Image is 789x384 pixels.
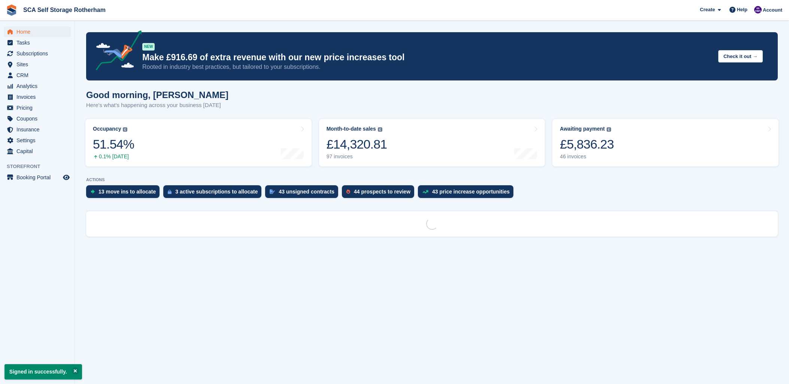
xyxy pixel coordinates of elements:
img: prospect-51fa495bee0391a8d652442698ab0144808aea92771e9ea1ae160a38d050c398.svg [346,189,350,194]
div: Occupancy [93,126,121,132]
div: 0.1% [DATE] [93,153,134,160]
a: 3 active subscriptions to allocate [163,185,265,202]
div: 13 move ins to allocate [98,189,156,195]
div: Month-to-date sales [327,126,376,132]
img: Kelly Neesham [754,6,762,13]
img: move_ins_to_allocate_icon-fdf77a2bb77ea45bf5b3d319d69a93e2d87916cf1d5bf7949dd705db3b84f3ca.svg [91,189,95,194]
div: 3 active subscriptions to allocate [175,189,258,195]
div: £5,836.23 [560,137,614,152]
a: menu [4,81,71,91]
span: Capital [16,146,61,156]
span: CRM [16,70,61,80]
span: Pricing [16,103,61,113]
a: menu [4,124,71,135]
a: menu [4,92,71,102]
span: Subscriptions [16,48,61,59]
a: Preview store [62,173,71,182]
span: Analytics [16,81,61,91]
a: 43 unsigned contracts [265,185,342,202]
div: 51.54% [93,137,134,152]
img: price_increase_opportunities-93ffe204e8149a01c8c9dc8f82e8f89637d9d84a8eef4429ea346261dce0b2c0.svg [422,190,428,193]
img: contract_signature_icon-13c848040528278c33f63329250d36e43548de30e8caae1d1a13099fd9432cc5.svg [270,189,275,194]
img: stora-icon-8386f47178a22dfd0bd8f6a31ec36ba5ce8667c1dd55bd0f319d3a0aa187defe.svg [6,4,17,16]
p: Signed in successfully. [4,364,82,380]
div: 46 invoices [560,153,614,160]
a: 44 prospects to review [342,185,418,202]
button: Check it out → [718,50,763,63]
a: menu [4,172,71,183]
span: Tasks [16,37,61,48]
a: menu [4,146,71,156]
div: 43 unsigned contracts [279,189,334,195]
img: icon-info-grey-7440780725fd019a000dd9b08b2336e03edf1995a4989e88bcd33f0948082b44.svg [607,127,611,132]
img: active_subscription_to_allocate_icon-d502201f5373d7db506a760aba3b589e785aa758c864c3986d89f69b8ff3... [168,189,172,194]
h1: Good morning, [PERSON_NAME] [86,90,228,100]
span: Invoices [16,92,61,102]
div: Awaiting payment [560,126,605,132]
a: menu [4,103,71,113]
span: Settings [16,135,61,146]
a: menu [4,37,71,48]
a: SCA Self Storage Rotherham [20,4,109,16]
div: NEW [142,43,155,51]
a: menu [4,70,71,80]
a: menu [4,59,71,70]
div: 43 price increase opportunities [432,189,510,195]
img: icon-info-grey-7440780725fd019a000dd9b08b2336e03edf1995a4989e88bcd33f0948082b44.svg [123,127,127,132]
a: 43 price increase opportunities [418,185,517,202]
span: Storefront [7,163,75,170]
a: Awaiting payment £5,836.23 46 invoices [552,119,779,167]
a: menu [4,135,71,146]
a: Occupancy 51.54% 0.1% [DATE] [85,119,312,167]
a: 13 move ins to allocate [86,185,163,202]
span: Help [737,6,747,13]
a: Month-to-date sales £14,320.81 97 invoices [319,119,545,167]
div: 97 invoices [327,153,387,160]
p: Make £916.69 of extra revenue with our new price increases tool [142,52,712,63]
p: ACTIONS [86,177,778,182]
span: Sites [16,59,61,70]
a: menu [4,48,71,59]
span: Insurance [16,124,61,135]
p: Rooted in industry best practices, but tailored to your subscriptions. [142,63,712,71]
span: Create [700,6,715,13]
img: price-adjustments-announcement-icon-8257ccfd72463d97f412b2fc003d46551f7dbcb40ab6d574587a9cd5c0d94... [89,30,142,73]
div: 44 prospects to review [354,189,410,195]
a: menu [4,113,71,124]
div: £14,320.81 [327,137,387,152]
span: Coupons [16,113,61,124]
span: Home [16,27,61,37]
img: icon-info-grey-7440780725fd019a000dd9b08b2336e03edf1995a4989e88bcd33f0948082b44.svg [378,127,382,132]
a: menu [4,27,71,37]
span: Booking Portal [16,172,61,183]
span: Account [763,6,782,14]
p: Here's what's happening across your business [DATE] [86,101,228,110]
